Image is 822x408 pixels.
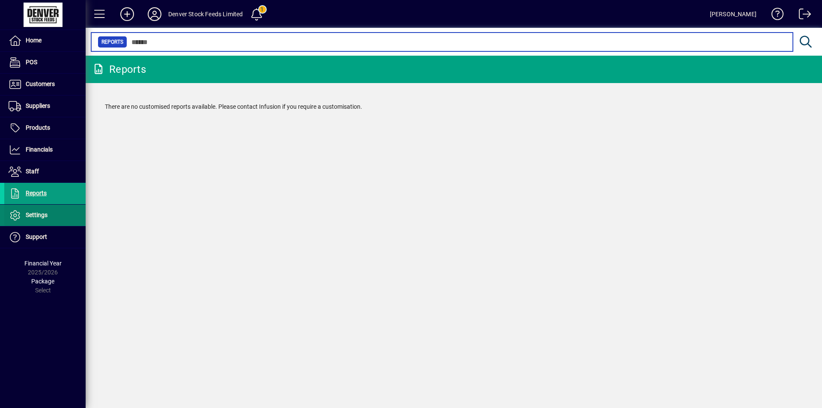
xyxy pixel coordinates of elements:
[4,117,86,139] a: Products
[4,30,86,51] a: Home
[31,278,54,285] span: Package
[4,161,86,182] a: Staff
[765,2,784,30] a: Knowledge Base
[792,2,811,30] a: Logout
[101,38,123,46] span: Reports
[4,74,86,95] a: Customers
[26,168,39,175] span: Staff
[24,260,62,267] span: Financial Year
[141,6,168,22] button: Profile
[26,124,50,131] span: Products
[4,139,86,161] a: Financials
[4,226,86,248] a: Support
[26,233,47,240] span: Support
[26,190,47,197] span: Reports
[4,52,86,73] a: POS
[26,211,48,218] span: Settings
[26,37,42,44] span: Home
[4,205,86,226] a: Settings
[168,7,243,21] div: Denver Stock Feeds Limited
[710,7,756,21] div: [PERSON_NAME]
[92,63,146,76] div: Reports
[26,80,55,87] span: Customers
[113,6,141,22] button: Add
[26,59,37,66] span: POS
[96,94,811,120] div: There are no customised reports available. Please contact Infusion if you require a customisation.
[26,146,53,153] span: Financials
[4,95,86,117] a: Suppliers
[26,102,50,109] span: Suppliers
